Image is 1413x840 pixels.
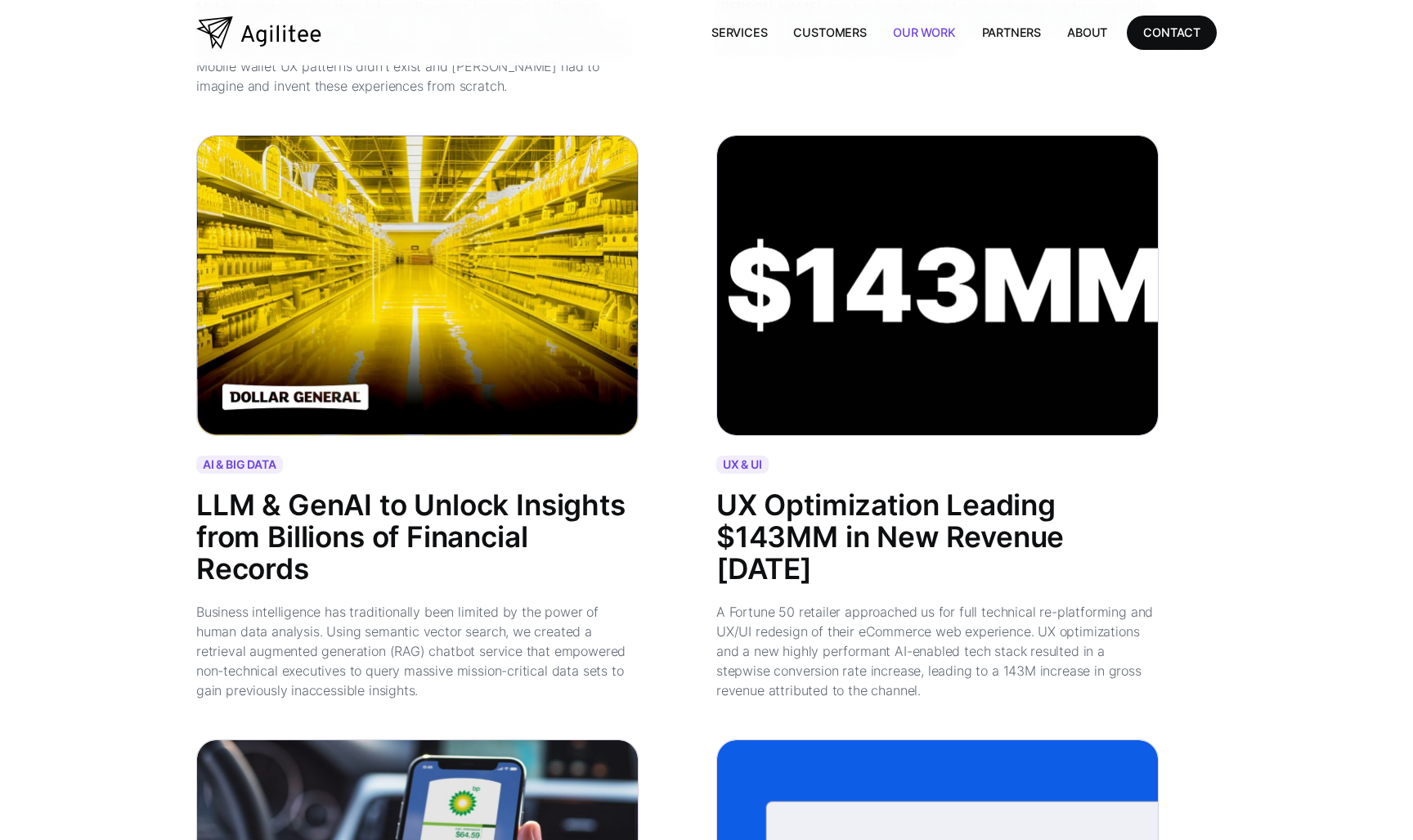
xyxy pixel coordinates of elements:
a: CONTACT [1127,16,1217,49]
a: Partners [969,16,1055,49]
div: CONTACT [1143,22,1200,43]
a: About [1054,16,1120,49]
a: Our Work [880,16,969,49]
div: Business intelligence has traditionally been limited by the power of human data analysis. Using s... [196,602,639,700]
div: UX Optimization Leading $143MM in New Revenue [DATE] [716,490,1160,585]
a: home [196,16,321,49]
div: A Fortune 50 retailer approached us for full technical re-platforming and UX/UI redesign of their... [716,602,1160,700]
div: UX & UI [723,459,762,470]
div: LLM & GenAI to Unlock Insights from Billions of Financial Records [196,490,639,585]
a: Customers [780,16,879,49]
div: AI & BIG DATA [203,459,276,470]
a: Services [698,16,781,49]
